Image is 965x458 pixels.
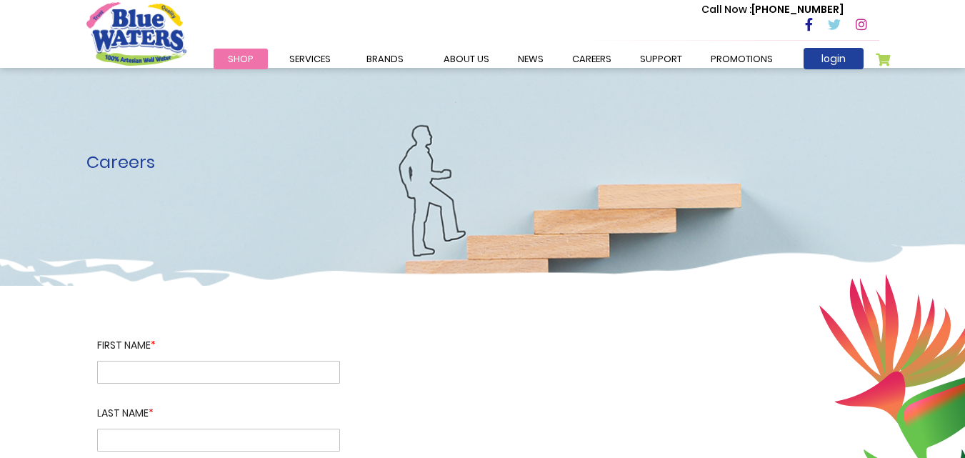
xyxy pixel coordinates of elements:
span: Brands [366,52,404,66]
a: Brands [352,49,418,69]
a: careers [558,49,626,69]
label: First name [97,338,340,361]
span: Call Now : [701,2,751,16]
a: Services [275,49,345,69]
h1: Careers [86,152,879,173]
a: login [804,48,864,69]
span: Services [289,52,331,66]
a: support [626,49,696,69]
a: about us [429,49,504,69]
label: Last Name [97,384,340,429]
a: Shop [214,49,268,69]
a: Promotions [696,49,787,69]
a: News [504,49,558,69]
a: store logo [86,2,186,65]
span: Shop [228,52,254,66]
p: [PHONE_NUMBER] [701,2,844,17]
